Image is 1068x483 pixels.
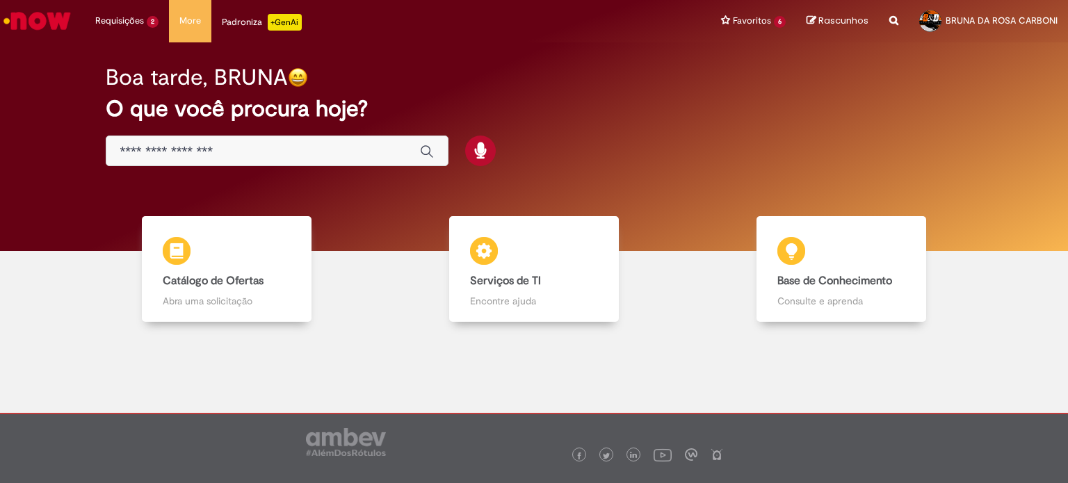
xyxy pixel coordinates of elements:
a: Base de Conhecimento Consulte e aprenda [688,216,995,322]
img: logo_footer_linkedin.png [630,452,637,460]
b: Serviços de TI [470,274,541,288]
img: ServiceNow [1,7,73,35]
a: Catálogo de Ofertas Abra uma solicitação [73,216,380,322]
p: Consulte e aprenda [777,294,905,308]
span: Requisições [95,14,144,28]
img: logo_footer_workplace.png [685,448,697,461]
img: happy-face.png [288,67,308,88]
span: Rascunhos [818,14,868,27]
img: logo_footer_ambev_rotulo_gray.png [306,428,386,456]
img: logo_footer_youtube.png [654,445,672,464]
img: logo_footer_twitter.png [603,452,610,459]
div: Padroniza [222,14,302,31]
a: Serviços de TI Encontre ajuda [380,216,688,322]
span: Favoritos [733,14,771,28]
span: More [179,14,201,28]
b: Catálogo de Ofertas [163,274,264,288]
span: 6 [774,16,786,28]
img: logo_footer_naosei.png [711,448,723,461]
p: Abra uma solicitação [163,294,290,308]
span: BRUNA DA ROSA CARBONI [946,15,1058,26]
p: +GenAi [268,14,302,31]
h2: Boa tarde, BRUNA [106,65,288,90]
h2: O que você procura hoje? [106,97,963,121]
img: logo_footer_facebook.png [576,452,583,459]
span: 2 [147,16,159,28]
p: Encontre ajuda [470,294,597,308]
b: Base de Conhecimento [777,274,892,288]
a: Rascunhos [807,15,868,28]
